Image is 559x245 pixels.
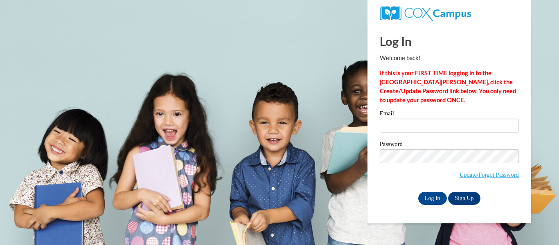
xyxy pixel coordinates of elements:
[380,70,516,103] strong: If this is your FIRST TIME logging in to the [GEOGRAPHIC_DATA][PERSON_NAME], click the Create/Upd...
[380,54,519,63] p: Welcome back!
[380,9,471,16] a: COX Campus
[380,33,519,49] h1: Log In
[448,192,480,205] a: Sign Up
[380,110,519,119] label: Email
[380,141,519,149] label: Password
[460,171,519,178] a: Update/Forgot Password
[418,192,447,205] input: Log In
[380,6,471,21] img: COX Campus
